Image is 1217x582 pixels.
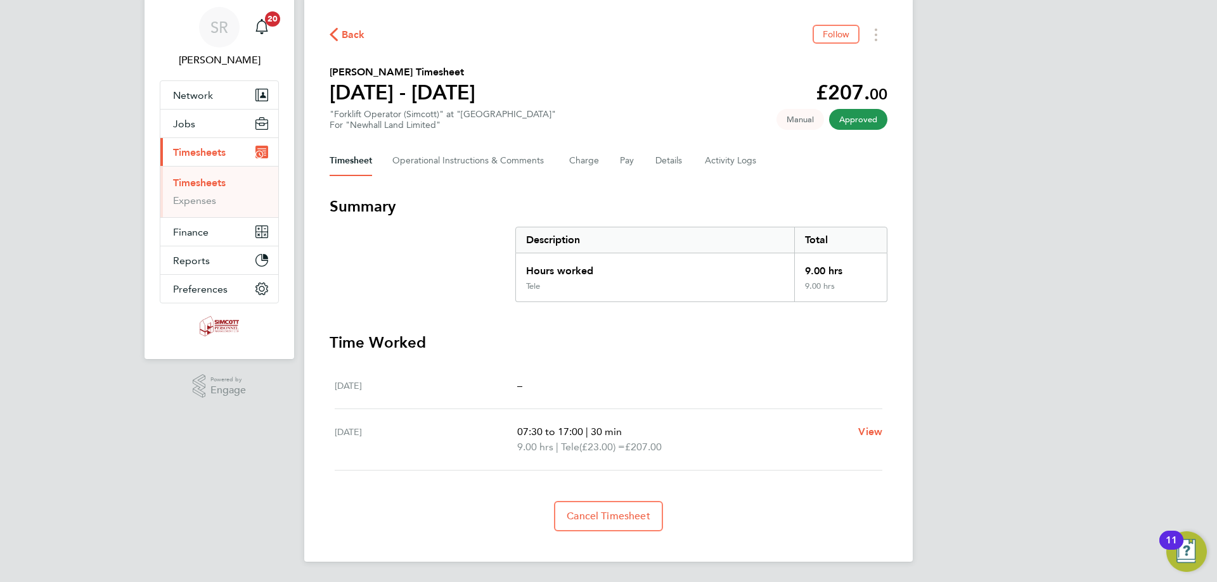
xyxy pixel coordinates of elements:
button: Timesheets [160,138,278,166]
a: 20 [249,7,274,47]
span: Tele [561,440,579,455]
button: Jobs [160,110,278,137]
div: 11 [1166,540,1177,557]
div: Hours worked [516,253,794,281]
span: (£23.00) = [579,441,625,453]
span: – [517,379,522,391]
span: 9.00 hrs [517,441,553,453]
button: Pay [620,146,635,176]
span: Preferences [173,283,228,295]
button: Timesheet [330,146,372,176]
span: £207.00 [625,441,662,453]
div: "Forklift Operator (Simcott)" at "[GEOGRAPHIC_DATA]" [330,109,556,130]
span: Network [173,89,213,101]
div: Total [794,227,887,253]
span: This timesheet has been approved. [829,109,887,130]
section: Timesheet [330,196,887,531]
span: Timesheets [173,146,226,158]
button: Network [160,81,278,109]
div: Description [516,227,794,253]
div: [DATE] [335,378,517,393]
div: 9.00 hrs [794,253,887,281]
div: For "Newhall Land Limited" [330,120,556,130]
h3: Summary [330,196,887,217]
a: View [858,424,882,440]
span: Follow [823,28,849,40]
button: Reports [160,246,278,274]
span: | [556,441,558,453]
span: Engage [210,385,246,396]
a: Go to home page [160,316,279,336]
img: simcott-logo-retina.png [200,316,240,336]
button: Charge [569,146,600,176]
span: Powered by [210,374,246,385]
span: This timesheet was manually created. [776,109,824,130]
span: Cancel Timesheet [567,510,650,522]
a: Powered byEngage [193,374,247,398]
button: Preferences [160,275,278,303]
button: Back [330,27,365,42]
a: Timesheets [173,177,226,189]
span: Scott Ridgers [160,53,279,68]
button: Follow [813,25,860,44]
span: SR [210,19,228,35]
h3: Time Worked [330,332,887,353]
button: Timesheets Menu [865,25,887,44]
span: View [858,426,882,438]
span: 00 [870,85,887,103]
div: Summary [515,227,887,302]
span: 30 min [591,426,622,438]
button: Open Resource Center, 11 new notifications [1166,531,1207,572]
h1: [DATE] - [DATE] [330,80,475,105]
span: 20 [265,11,280,27]
div: Timesheets [160,166,278,217]
h2: [PERSON_NAME] Timesheet [330,65,475,80]
button: Operational Instructions & Comments [392,146,549,176]
span: Finance [173,226,209,238]
button: Cancel Timesheet [554,501,663,531]
button: Activity Logs [705,146,758,176]
span: | [586,426,588,438]
span: Back [342,27,365,42]
div: [DATE] [335,424,517,455]
button: Finance [160,218,278,246]
span: Reports [173,255,210,267]
span: 07:30 to 17:00 [517,426,583,438]
a: Expenses [173,194,216,206]
span: Jobs [173,118,195,130]
a: SR[PERSON_NAME] [160,7,279,68]
div: Tele [526,281,540,291]
app-decimal: £207. [816,80,887,104]
div: 9.00 hrs [794,281,887,301]
button: Details [655,146,685,176]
